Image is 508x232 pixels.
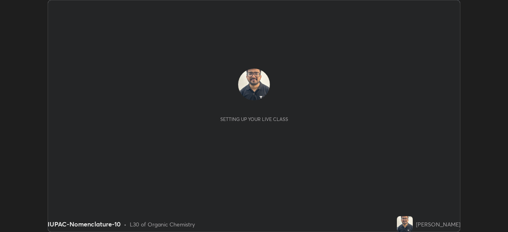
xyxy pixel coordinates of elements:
div: Setting up your live class [220,116,288,122]
img: 8aca7005bdf34aeda6799b687e6e9637.jpg [397,216,413,232]
div: L30 of Organic Chemistry [130,220,195,228]
div: IUPAC-Nomenclature-10 [48,219,121,229]
div: [PERSON_NAME] [416,220,460,228]
img: 8aca7005bdf34aeda6799b687e6e9637.jpg [238,69,270,100]
div: • [124,220,127,228]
